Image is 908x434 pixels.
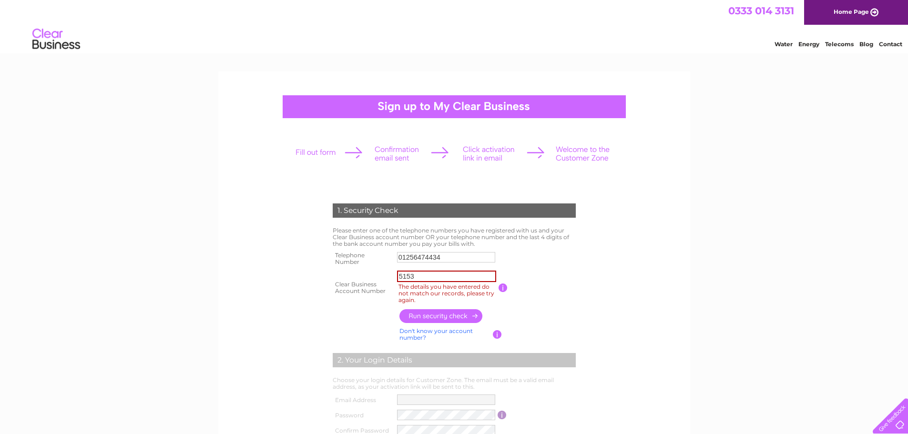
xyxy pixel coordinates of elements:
[499,283,508,292] input: Information
[330,249,395,268] th: Telephone Number
[397,282,499,304] label: The details you have entered do not match our records, please try again.
[330,268,395,307] th: Clear Business Account Number
[879,40,902,48] a: Contact
[493,330,502,339] input: Information
[728,5,794,17] a: 0333 014 3131
[330,407,395,423] th: Password
[333,203,576,218] div: 1. Security Check
[229,5,680,46] div: Clear Business is a trading name of Verastar Limited (registered in [GEOGRAPHIC_DATA] No. 3667643...
[330,374,578,393] td: Choose your login details for Customer Zone. The email must be a valid email address, as your act...
[399,327,473,341] a: Don't know your account number?
[775,40,793,48] a: Water
[32,25,81,54] img: logo.png
[333,353,576,367] div: 2. Your Login Details
[498,411,507,419] input: Information
[798,40,819,48] a: Energy
[825,40,854,48] a: Telecoms
[330,225,578,249] td: Please enter one of the telephone numbers you have registered with us and your Clear Business acc...
[330,392,395,407] th: Email Address
[859,40,873,48] a: Blog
